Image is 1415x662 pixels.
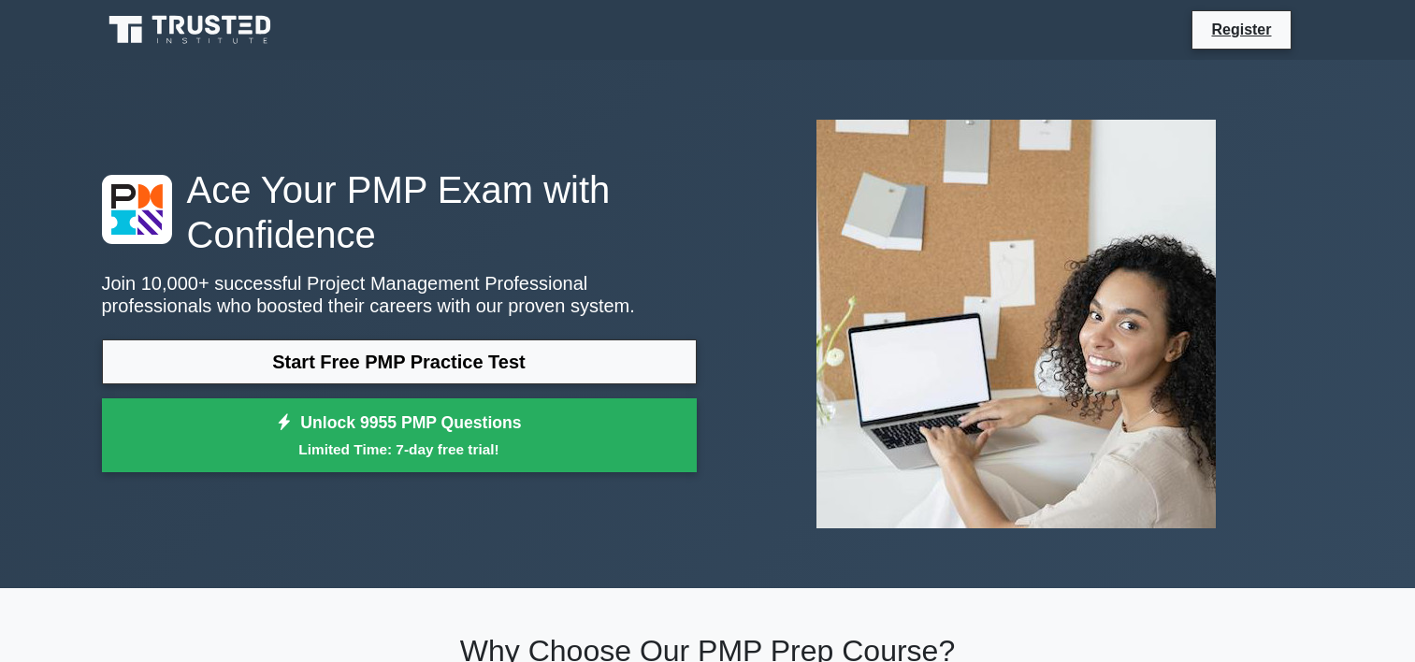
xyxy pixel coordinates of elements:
small: Limited Time: 7-day free trial! [125,439,673,460]
a: Start Free PMP Practice Test [102,339,697,384]
a: Unlock 9955 PMP QuestionsLimited Time: 7-day free trial! [102,398,697,473]
a: Register [1200,18,1282,41]
p: Join 10,000+ successful Project Management Professional professionals who boosted their careers w... [102,272,697,317]
h1: Ace Your PMP Exam with Confidence [102,167,697,257]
